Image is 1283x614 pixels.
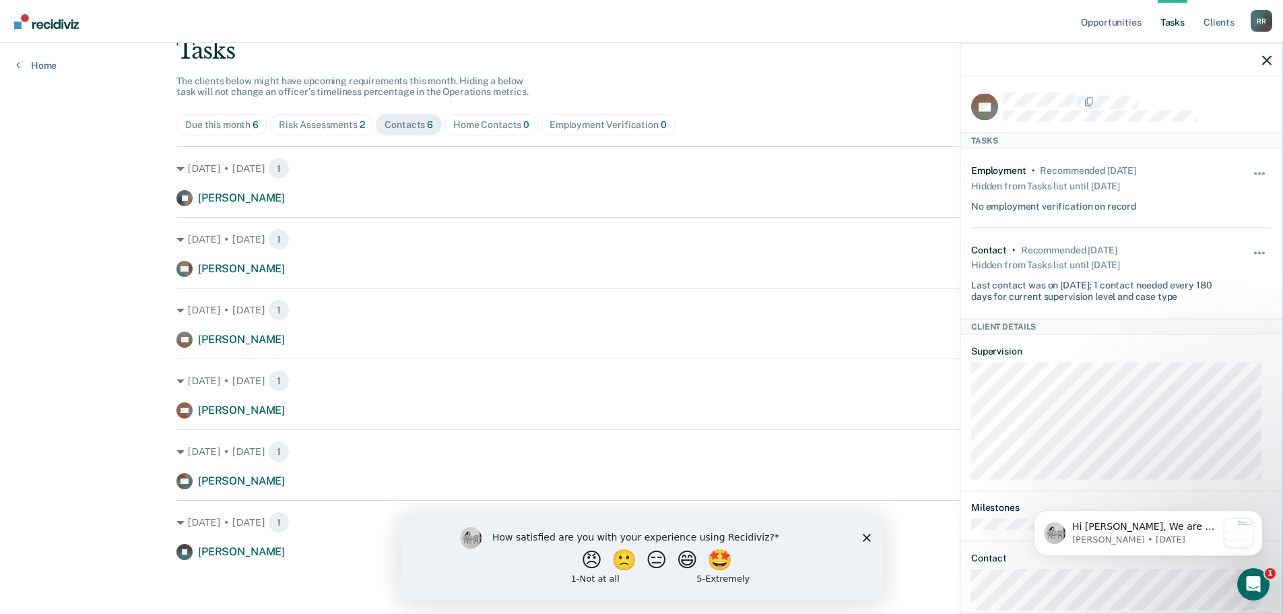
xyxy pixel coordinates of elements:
[176,512,1107,533] div: [DATE] • [DATE]
[1265,568,1276,579] span: 1
[523,119,529,130] span: 0
[971,244,1007,255] div: Contact
[279,119,365,131] div: Risk Assessments
[1032,164,1035,176] div: •
[1014,483,1283,578] iframe: Intercom notifications message
[360,119,365,130] span: 2
[268,441,290,462] span: 1
[401,514,883,601] iframe: Survey by Kim from Recidiviz
[971,552,1272,563] dt: Contact
[176,299,1107,321] div: [DATE] • [DATE]
[268,158,290,179] span: 1
[253,119,259,130] span: 6
[176,75,529,98] span: The clients below might have upcoming requirements this month. Hiding a below task will not chang...
[176,158,1107,179] div: [DATE] • [DATE]
[971,164,1026,176] div: Employment
[176,228,1107,250] div: [DATE] • [DATE]
[198,191,285,204] span: [PERSON_NAME]
[971,346,1272,357] dt: Supervision
[550,119,667,131] div: Employment Verification
[960,318,1282,334] div: Client Details
[971,502,1272,514] dt: Milestones
[176,441,1107,462] div: [DATE] • [DATE]
[14,14,79,29] img: Recidiviz
[198,404,285,417] span: [PERSON_NAME]
[661,119,667,130] span: 0
[971,176,1120,195] div: Hidden from Tasks list until [DATE]
[198,545,285,558] span: [PERSON_NAME]
[1251,10,1272,32] div: R R
[268,299,290,321] span: 1
[268,228,290,250] span: 1
[198,333,285,346] span: [PERSON_NAME]
[1012,244,1016,255] div: •
[176,37,1107,65] div: Tasks
[176,370,1107,392] div: [DATE] • [DATE]
[198,474,285,487] span: [PERSON_NAME]
[960,132,1282,148] div: Tasks
[1251,10,1272,32] button: Profile dropdown button
[198,262,285,275] span: [PERSON_NAME]
[268,370,290,392] span: 1
[971,255,1120,274] div: Hidden from Tasks list until [DATE]
[1040,164,1136,176] div: Recommended 2 years ago
[1237,568,1270,601] iframe: Intercom live chat
[268,512,290,533] span: 1
[971,274,1222,303] div: Last contact was on [DATE]; 1 contact needed every 180 days for current supervision level and cas...
[185,119,259,131] div: Due this month
[453,119,529,131] div: Home Contacts
[1021,244,1117,255] div: Recommended in 4 days
[427,119,433,130] span: 6
[16,59,57,71] a: Home
[971,195,1136,212] div: No employment verification on record
[385,119,433,131] div: Contacts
